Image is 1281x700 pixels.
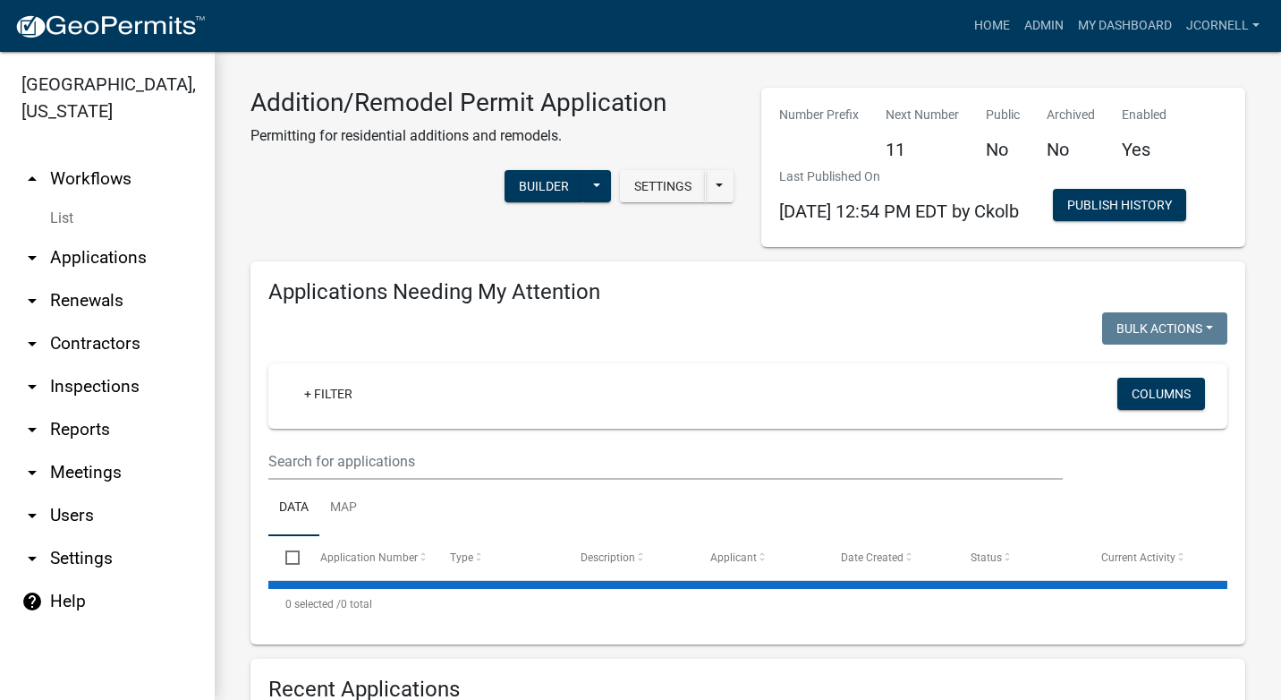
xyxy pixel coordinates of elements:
[1071,9,1179,43] a: My Dashboard
[268,443,1063,480] input: Search for applications
[268,480,319,537] a: Data
[779,201,1019,222] span: [DATE] 12:54 PM EDT by Ckolb
[886,106,959,124] p: Next Number
[1017,9,1071,43] a: Admin
[1101,551,1175,564] span: Current Activity
[779,167,1019,186] p: Last Published On
[21,333,43,354] i: arrow_drop_down
[693,536,824,579] datatable-header-cell: Applicant
[21,505,43,526] i: arrow_drop_down
[320,551,418,564] span: Application Number
[954,536,1084,579] datatable-header-cell: Status
[285,598,341,610] span: 0 selected /
[620,170,706,202] button: Settings
[268,582,1227,627] div: 0 total
[841,551,903,564] span: Date Created
[21,168,43,190] i: arrow_drop_up
[1047,139,1095,160] h5: No
[505,170,583,202] button: Builder
[1122,106,1166,124] p: Enabled
[268,279,1227,305] h4: Applications Needing My Attention
[710,551,757,564] span: Applicant
[250,125,666,147] p: Permitting for residential additions and remodels.
[986,139,1020,160] h5: No
[433,536,564,579] datatable-header-cell: Type
[1122,139,1166,160] h5: Yes
[1053,200,1186,214] wm-modal-confirm: Workflow Publish History
[563,536,693,579] datatable-header-cell: Description
[21,548,43,569] i: arrow_drop_down
[450,551,473,564] span: Type
[986,106,1020,124] p: Public
[21,247,43,269] i: arrow_drop_down
[21,462,43,483] i: arrow_drop_down
[21,290,43,312] i: arrow_drop_down
[290,378,367,410] a: + Filter
[886,139,959,160] h5: 11
[302,536,433,579] datatable-header-cell: Application Number
[971,551,1002,564] span: Status
[319,480,368,537] a: Map
[1117,378,1205,410] button: Columns
[967,9,1017,43] a: Home
[581,551,635,564] span: Description
[1053,189,1186,221] button: Publish History
[823,536,954,579] datatable-header-cell: Date Created
[250,88,666,118] h3: Addition/Remodel Permit Application
[1179,9,1267,43] a: jcornell
[1047,106,1095,124] p: Archived
[1083,536,1214,579] datatable-header-cell: Current Activity
[21,419,43,440] i: arrow_drop_down
[268,536,302,579] datatable-header-cell: Select
[21,591,43,612] i: help
[1102,312,1227,345] button: Bulk Actions
[21,376,43,397] i: arrow_drop_down
[779,106,859,124] p: Number Prefix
